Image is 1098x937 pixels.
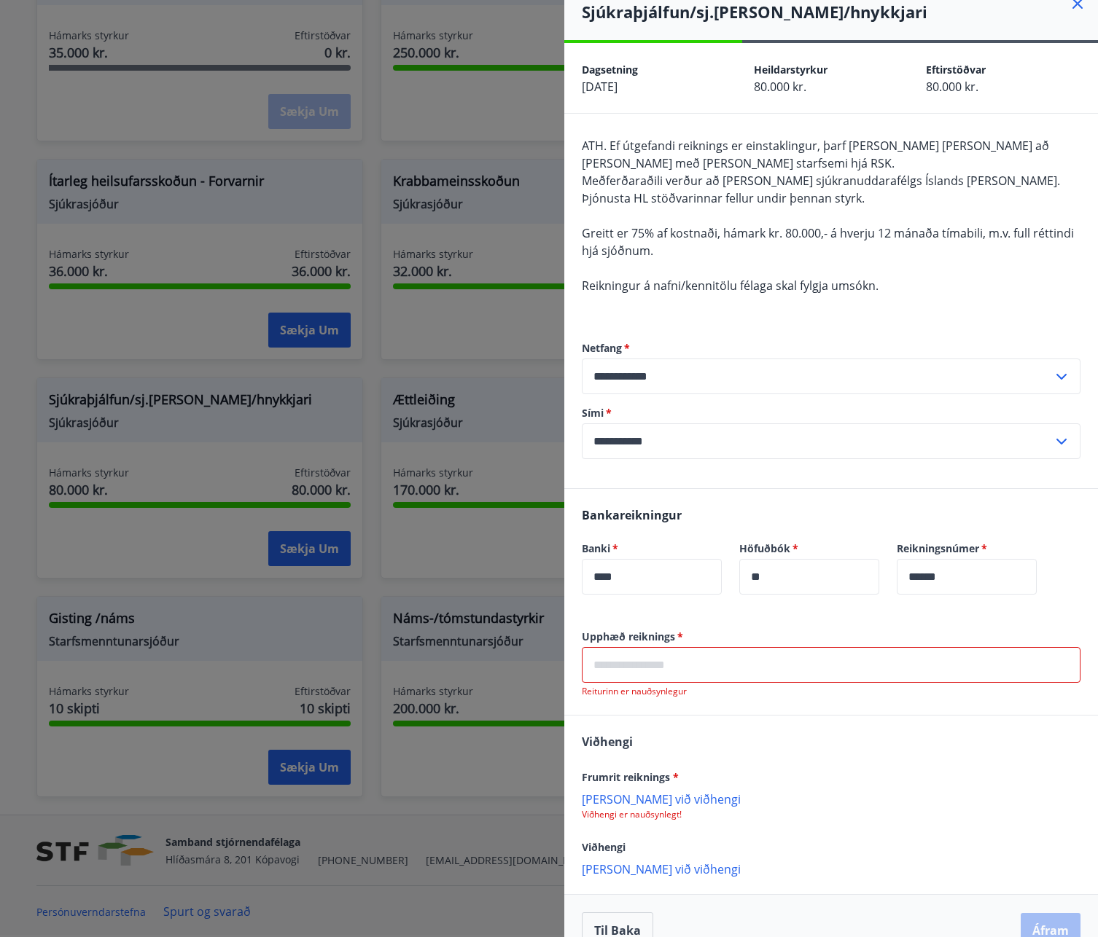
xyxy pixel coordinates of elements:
span: Bankareikningur [582,507,682,523]
span: Eftirstöðvar [926,63,986,77]
span: Frumrit reiknings [582,770,679,784]
span: Dagsetning [582,63,638,77]
span: Viðhengi [582,734,633,750]
span: 80.000 kr. [754,79,806,95]
span: Reikningur á nafni/kennitölu félaga skal fylgja umsókn. [582,278,879,294]
span: [DATE] [582,79,618,95]
span: 80.000 kr. [926,79,978,95]
label: Reikningsnúmer [897,541,1037,556]
span: Viðhengi [582,840,626,854]
p: [PERSON_NAME] við viðhengi [582,861,1081,876]
label: Höfuðbók [739,541,879,556]
label: Sími [582,406,1081,420]
label: Netfang [582,341,1081,356]
p: Reiturinn er nauðsynlegur [582,686,1081,697]
span: Greitt er 75% af kostnaði, hámark kr. 80.000,- á hverju 12 mánaða tímabili, m.v. full réttindi hj... [582,225,1074,259]
span: Þjónusta HL stöðvarinnar fellur undir þennan styrk. [582,190,865,206]
span: ATH. Ef útgefandi reiknings er einstaklingur, þarf [PERSON_NAME] [PERSON_NAME] að [PERSON_NAME] m... [582,138,1049,171]
div: Upphæð reiknings [582,647,1081,683]
p: Viðhengi er nauðsynlegt! [582,809,1081,820]
span: Heildarstyrkur [754,63,828,77]
p: [PERSON_NAME] við viðhengi [582,791,1081,806]
span: Meðferðaraðili verður að [PERSON_NAME] sjúkranuddarafélgs Íslands [PERSON_NAME]. [582,173,1060,189]
h4: Sjúkraþjálfun/sj.[PERSON_NAME]/hnykkjari [582,1,1098,23]
label: Upphæð reiknings [582,630,1081,644]
label: Banki [582,541,722,556]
